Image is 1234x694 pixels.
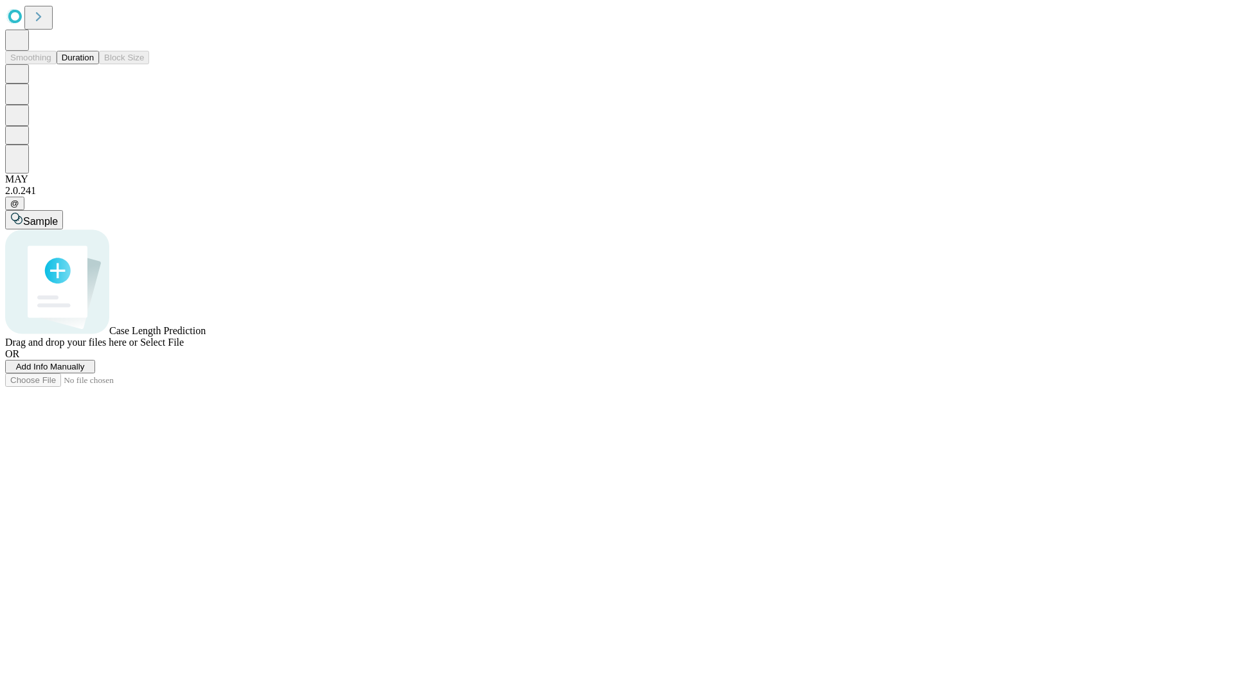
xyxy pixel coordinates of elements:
[5,197,24,210] button: @
[5,51,57,64] button: Smoothing
[5,210,63,229] button: Sample
[5,360,95,373] button: Add Info Manually
[23,216,58,227] span: Sample
[16,362,85,371] span: Add Info Manually
[140,337,184,348] span: Select File
[5,348,19,359] span: OR
[5,173,1229,185] div: MAY
[109,325,206,336] span: Case Length Prediction
[99,51,149,64] button: Block Size
[57,51,99,64] button: Duration
[10,199,19,208] span: @
[5,185,1229,197] div: 2.0.241
[5,337,138,348] span: Drag and drop your files here or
